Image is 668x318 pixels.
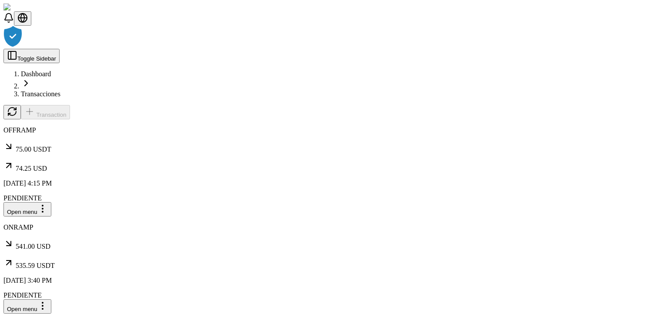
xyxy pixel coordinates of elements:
[3,277,665,284] p: [DATE] 3:40 PM
[3,202,51,217] button: Open menu
[21,70,51,78] a: Dashboard
[21,90,60,98] a: Transacciones
[3,141,665,153] p: 75.00 USDT
[3,160,665,173] p: 74.25 USD
[3,3,55,11] img: ShieldPay Logo
[3,70,665,98] nav: breadcrumb
[3,179,665,187] p: [DATE] 4:15 PM
[3,223,665,231] p: ONRAMP
[17,55,56,62] span: Toggle Sidebar
[3,299,51,314] button: Open menu
[21,105,70,119] button: Transaction
[3,49,60,63] button: Toggle Sidebar
[3,238,665,250] p: 541.00 USD
[7,306,37,312] span: Open menu
[3,257,665,270] p: 535.59 USDT
[3,194,665,202] div: PENDIENTE
[7,209,37,215] span: Open menu
[3,126,665,134] p: OFFRAMP
[3,291,665,299] div: PENDIENTE
[36,112,66,118] span: Transaction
